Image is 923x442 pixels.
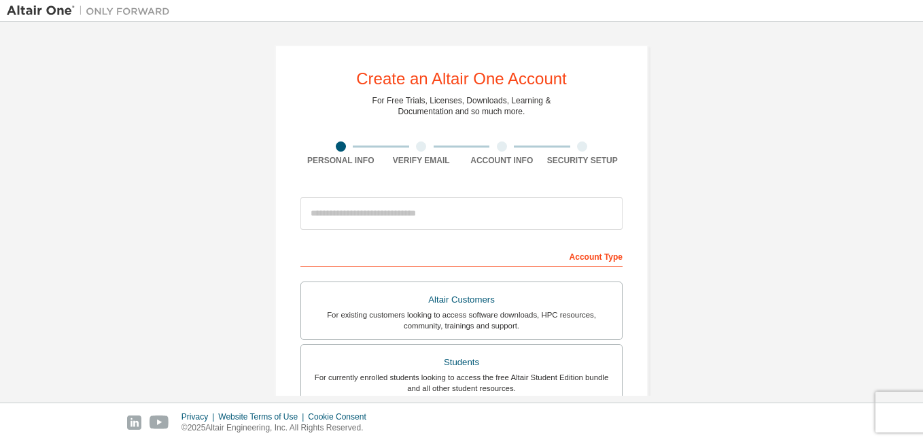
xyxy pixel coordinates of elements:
img: Altair One [7,4,177,18]
div: Students [309,353,614,372]
div: Security Setup [542,155,623,166]
div: Account Type [300,245,623,267]
div: For Free Trials, Licenses, Downloads, Learning & Documentation and so much more. [372,95,551,117]
div: Cookie Consent [308,411,374,422]
div: Account Info [461,155,542,166]
div: Create an Altair One Account [356,71,567,87]
div: For existing customers looking to access software downloads, HPC resources, community, trainings ... [309,309,614,331]
div: Verify Email [381,155,462,166]
img: youtube.svg [150,415,169,430]
p: © 2025 Altair Engineering, Inc. All Rights Reserved. [181,422,375,434]
div: For currently enrolled students looking to access the free Altair Student Edition bundle and all ... [309,372,614,394]
div: Website Terms of Use [218,411,308,422]
img: linkedin.svg [127,415,141,430]
div: Personal Info [300,155,381,166]
div: Altair Customers [309,290,614,309]
div: Privacy [181,411,218,422]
